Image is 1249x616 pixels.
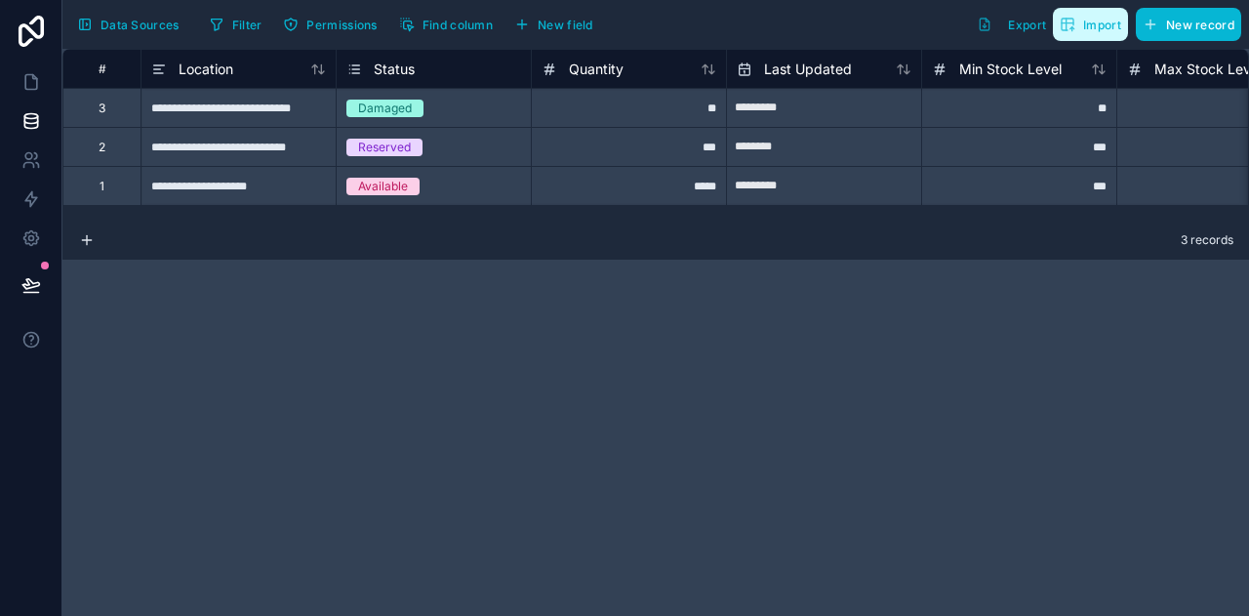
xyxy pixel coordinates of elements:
button: Data Sources [70,8,186,41]
span: Import [1083,18,1121,32]
a: Permissions [276,10,391,39]
div: 2 [99,140,105,155]
div: Reserved [358,139,411,156]
div: 1 [100,179,104,194]
span: Export [1008,18,1046,32]
div: Available [358,178,408,195]
span: Filter [232,18,262,32]
button: Find column [392,10,500,39]
div: # [78,62,126,76]
div: Damaged [358,100,412,117]
span: Location [179,60,233,79]
button: Export [970,8,1053,41]
span: 3 records [1181,232,1233,248]
a: New record [1128,8,1241,41]
div: 3 [99,101,105,116]
button: Permissions [276,10,383,39]
span: Last Updated [764,60,852,79]
span: Permissions [306,18,377,32]
span: New field [538,18,593,32]
span: Status [374,60,415,79]
span: Min Stock Level [959,60,1062,79]
span: Data Sources [101,18,180,32]
button: Import [1053,8,1128,41]
button: New record [1136,8,1241,41]
span: Quantity [569,60,624,79]
button: New field [507,10,600,39]
button: Filter [202,10,269,39]
span: Find column [423,18,493,32]
span: New record [1166,18,1234,32]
